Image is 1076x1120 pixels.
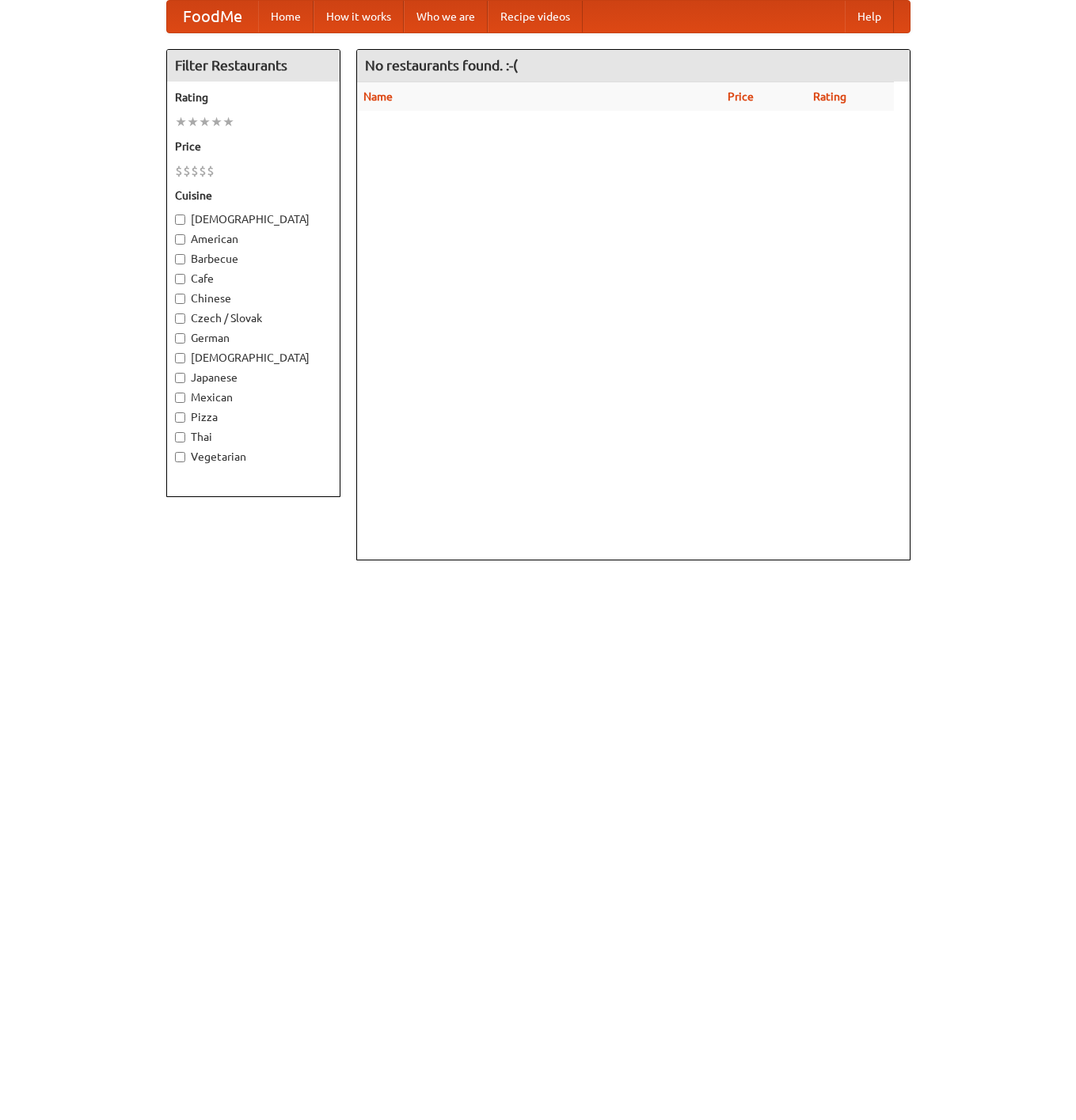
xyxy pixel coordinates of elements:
[175,215,185,225] input: [DEMOGRAPHIC_DATA]
[175,313,185,324] input: Czech / Slovak
[404,1,488,32] a: Who we are
[488,1,583,32] a: Recipe videos
[199,113,211,131] li: ★
[175,353,185,363] input: [DEMOGRAPHIC_DATA]
[175,333,185,344] input: German
[175,89,332,105] h5: Rating
[175,393,185,403] input: Mexican
[175,234,185,245] input: American
[728,90,754,103] a: Price
[175,389,332,405] label: Mexican
[175,162,183,180] li: $
[845,1,894,32] a: Help
[191,162,199,180] li: $
[175,294,185,304] input: Chinese
[175,271,332,287] label: Cafe
[175,113,187,131] li: ★
[175,412,185,423] input: Pizza
[365,58,518,73] ng-pluralize: No restaurants found. :-(
[175,231,332,247] label: American
[175,139,332,154] h5: Price
[175,290,332,306] label: Chinese
[167,1,258,32] a: FoodMe
[363,90,393,103] a: Name
[175,188,332,203] h5: Cuisine
[175,449,332,465] label: Vegetarian
[175,452,185,462] input: Vegetarian
[222,113,234,131] li: ★
[175,251,332,267] label: Barbecue
[175,310,332,326] label: Czech / Slovak
[211,113,222,131] li: ★
[175,350,332,366] label: [DEMOGRAPHIC_DATA]
[175,409,332,425] label: Pizza
[813,90,846,103] a: Rating
[175,429,332,445] label: Thai
[175,330,332,346] label: German
[187,113,199,131] li: ★
[314,1,404,32] a: How it works
[167,50,340,82] h4: Filter Restaurants
[175,373,185,383] input: Japanese
[183,162,191,180] li: $
[175,432,185,442] input: Thai
[175,254,185,264] input: Barbecue
[199,162,207,180] li: $
[175,211,332,227] label: [DEMOGRAPHIC_DATA]
[175,370,332,385] label: Japanese
[207,162,215,180] li: $
[175,274,185,284] input: Cafe
[258,1,314,32] a: Home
